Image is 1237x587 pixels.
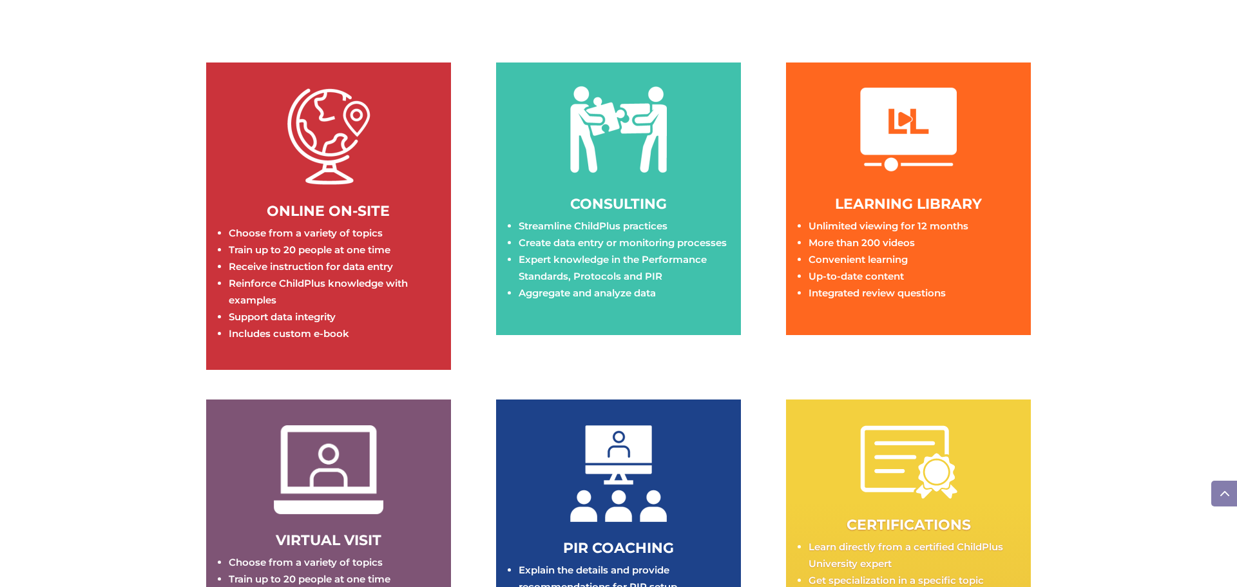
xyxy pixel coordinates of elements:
li: Support data integrity [229,309,438,325]
li: Up-to-date content [809,268,1018,285]
span: CONSULTING [570,195,667,213]
li: Aggregate and analyze data [519,285,728,302]
li: Convenient learning [809,251,1018,268]
li: More than 200 videos [809,235,1018,251]
a: CERTIFICATIONS [847,516,971,534]
li: Streamline ChildPlus practices [519,218,728,235]
li: Receive instruction for data entry [229,258,438,275]
span: LEARNING LIBRARY [835,195,982,213]
a: PIR COACHING [563,539,674,557]
li: Choose from a variety of topics [229,225,438,242]
li: Learn directly from a certified ChildPlus University expert [809,539,1018,572]
li: Create data entry or monitoring processes [519,235,728,251]
span: ONLINE ON-SITE [267,202,390,220]
a: VIRTUAL VISIT [276,532,381,549]
li: Expert knowledge in the Performance Standards, Protocols and PIR [519,251,728,285]
li: Choose from a variety of topics [229,554,438,571]
li: Integrated review questions [809,285,1018,302]
li: Train up to 20 people at one time [229,242,438,258]
li: Includes custom e-book [229,325,438,342]
li: Unlimited viewing for 12 months [809,218,1018,235]
li: Reinforce ChildPlus knowledge with examples [229,275,438,309]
